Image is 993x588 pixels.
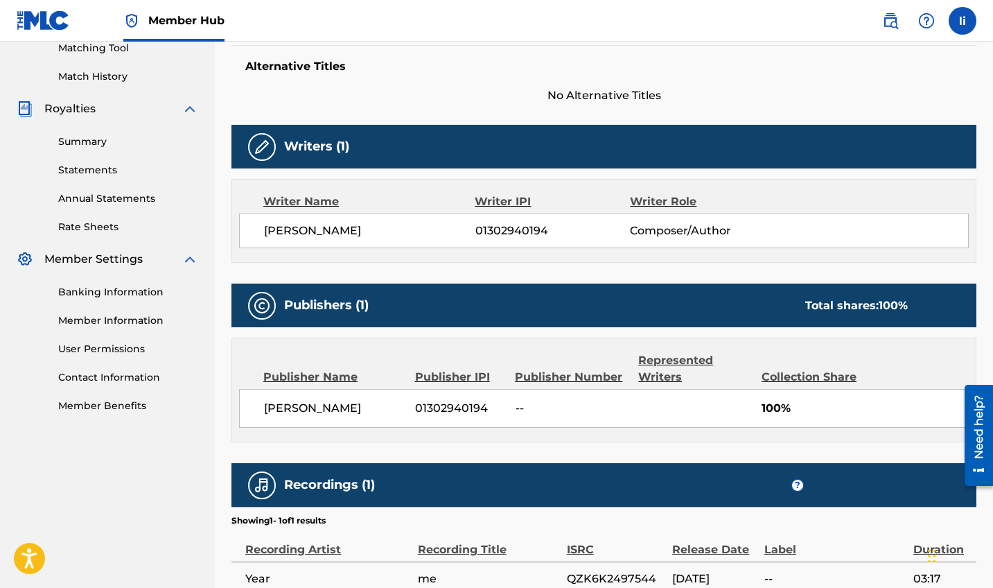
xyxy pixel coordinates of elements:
div: ISRC [567,527,665,558]
a: Annual Statements [58,191,198,206]
a: Match History [58,69,198,84]
img: expand [182,251,198,268]
h5: Writers (1) [284,139,349,155]
iframe: Resource Center [954,379,993,493]
h5: Publishers (1) [284,297,369,313]
img: Royalties [17,101,33,117]
img: MLC Logo [17,10,70,31]
span: -- [516,400,629,417]
img: search [882,12,899,29]
div: Publisher IPI [415,369,505,386]
span: me [418,571,560,587]
span: No Alternative Titles [231,87,976,104]
div: Writer Role [630,193,771,210]
img: Publishers [254,297,270,314]
iframe: Chat Widget [924,521,993,588]
span: Composer/Author [630,223,771,239]
a: Public Search [877,7,904,35]
div: Help [913,7,940,35]
span: [PERSON_NAME] [264,400,405,417]
span: -- [764,571,906,587]
div: Writer IPI [475,193,630,210]
div: Drag [928,535,936,577]
div: Collection Share [762,369,868,386]
a: Contact Information [58,370,198,385]
span: [DATE] [672,571,757,587]
img: Recordings [254,477,270,494]
span: 100 % [879,299,908,312]
span: QZK6K2497544 [567,571,665,587]
span: Member Hub [148,12,225,28]
span: Year [245,571,411,587]
div: Recording Title [418,527,560,558]
span: 01302940194 [415,400,505,417]
div: Label [764,527,906,558]
span: 03:17 [913,571,969,587]
div: Represented Writers [638,352,751,386]
span: 100% [762,400,968,417]
div: Release Date [672,527,757,558]
span: 01302940194 [475,223,631,239]
div: Duration [913,527,969,558]
h5: Recordings (1) [284,477,375,493]
a: User Permissions [58,342,198,356]
a: Statements [58,163,198,178]
a: Banking Information [58,285,198,300]
span: Member Settings [44,251,143,268]
a: Member Information [58,313,198,328]
img: Member Settings [17,251,33,268]
p: Showing 1 - 1 of 1 results [231,514,326,527]
div: Recording Artist [245,527,411,558]
div: Writer Name [263,193,475,210]
a: Summary [58,135,198,149]
div: Publisher Name [263,369,405,386]
a: Matching Tool [58,41,198,55]
img: help [918,12,935,29]
img: expand [182,101,198,117]
h5: Alternative Titles [245,60,963,73]
a: Rate Sheets [58,220,198,234]
a: Member Benefits [58,399,198,413]
div: User Menu [949,7,976,35]
img: Top Rightsholder [123,12,140,29]
img: Writers [254,139,270,155]
span: Royalties [44,101,96,117]
div: Publisher Number [515,369,628,386]
span: [PERSON_NAME] [264,223,475,239]
div: Total shares: [805,297,908,314]
span: ? [792,480,803,491]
